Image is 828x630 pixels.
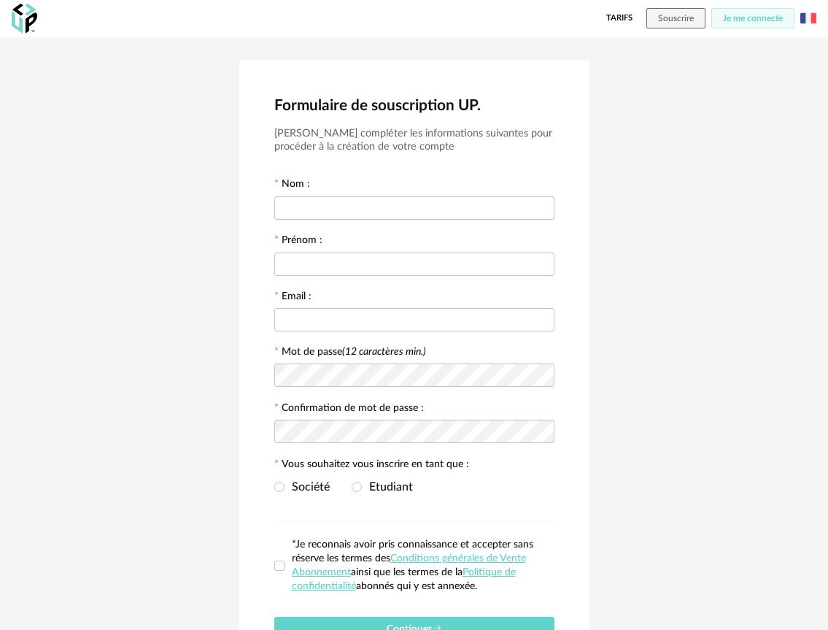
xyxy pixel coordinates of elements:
button: Je me connecte [711,8,794,28]
span: Etudiant [362,481,413,493]
span: Société [285,481,330,493]
label: Email : [274,291,312,304]
label: Nom : [274,179,310,192]
label: Prénom : [274,235,322,248]
span: Je me connecte [723,14,783,23]
button: Souscrire [646,8,705,28]
a: Politique de confidentialité [292,567,516,591]
img: fr [800,10,816,26]
h2: Formulaire de souscription UP. [274,96,554,115]
h3: [PERSON_NAME] compléter les informations suivantes pour procéder à la création de votre compte [274,127,554,154]
span: Souscrire [658,14,694,23]
i: (12 caractères min.) [342,347,426,357]
label: Confirmation de mot de passe : [274,403,424,416]
label: Vous souhaitez vous inscrire en tant que : [274,459,469,472]
img: OXP [12,4,37,34]
a: Tarifs [606,8,632,28]
span: *Je reconnais avoir pris connaissance et accepter sans réserve les termes des ainsi que les terme... [292,539,533,591]
a: Conditions générales de Vente Abonnement [292,553,526,577]
label: Mot de passe [282,347,426,357]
